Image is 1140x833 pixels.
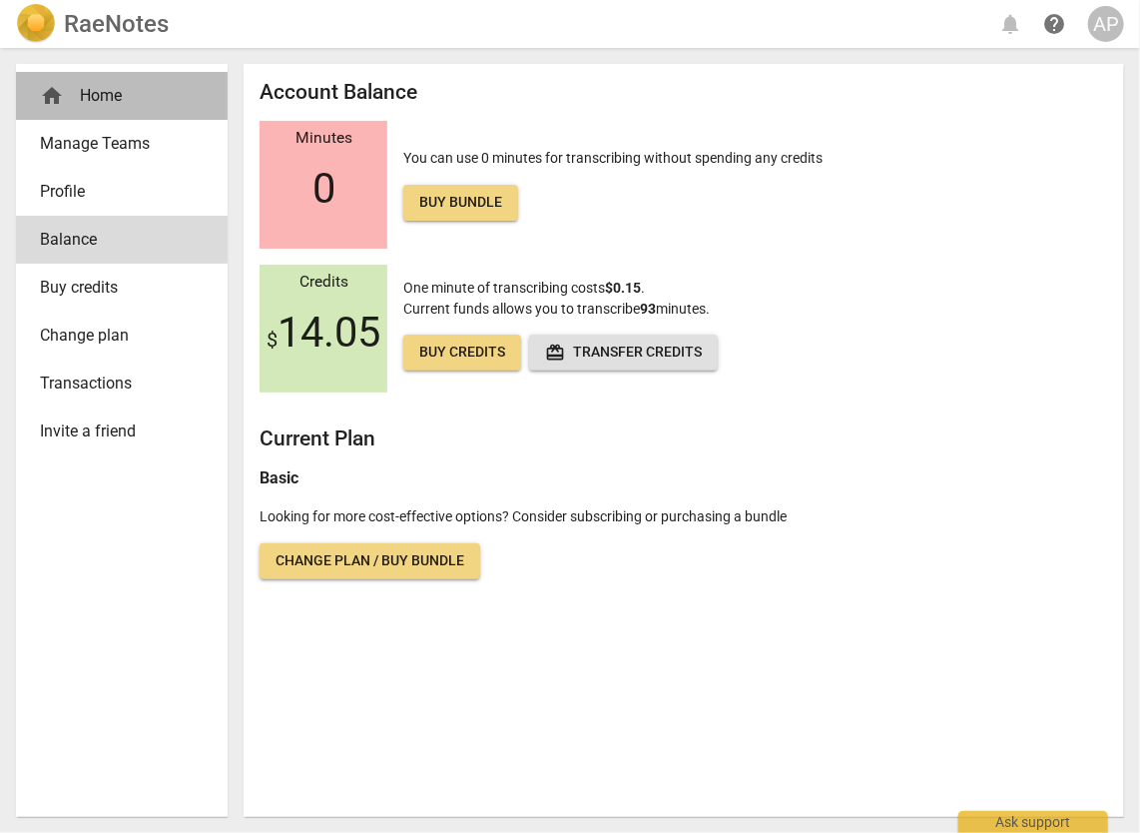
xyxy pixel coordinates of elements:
span: Buy bundle [419,193,502,213]
a: Help [1036,6,1072,42]
span: Profile [40,180,188,204]
a: Invite a friend [16,408,228,455]
span: Invite a friend [40,419,188,443]
span: Buy credits [40,276,188,300]
span: Balance [40,228,188,252]
a: Buy credits [16,264,228,312]
h2: RaeNotes [64,10,169,38]
a: Profile [16,168,228,216]
div: Home [16,72,228,120]
button: Transfer credits [529,335,718,371]
span: 14.05 [267,309,380,357]
span: 0 [312,165,335,213]
span: Transfer credits [545,343,702,363]
div: Minutes [260,130,387,148]
span: One minute of transcribing costs . [403,280,645,296]
button: AP [1088,6,1124,42]
h2: Current Plan [260,426,1108,451]
span: Change plan [40,324,188,348]
a: Change plan [16,312,228,360]
span: help [1042,12,1066,36]
span: home [40,84,64,108]
span: Change plan / Buy bundle [276,551,464,571]
span: Current funds allows you to transcribe minutes. [403,301,710,317]
b: $0.15 [605,280,641,296]
a: Buy credits [403,335,521,371]
div: Credits [260,274,387,292]
b: 93 [640,301,656,317]
a: Manage Teams [16,120,228,168]
a: Balance [16,216,228,264]
span: $ [267,328,278,352]
div: Home [40,84,188,108]
div: Ask support [958,811,1108,833]
span: redeem [545,343,565,363]
img: Logo [16,4,56,44]
span: Manage Teams [40,132,188,156]
p: You can use 0 minutes for transcribing without spending any credits [403,148,823,221]
h2: Account Balance [260,80,1108,105]
p: Looking for more cost-effective options? Consider subscribing or purchasing a bundle [260,506,1108,527]
a: LogoRaeNotes [16,4,169,44]
a: Change plan / Buy bundle [260,543,480,579]
a: Transactions [16,360,228,408]
b: Basic [260,468,298,487]
a: Buy bundle [403,185,518,221]
span: Buy credits [419,343,505,363]
span: Transactions [40,372,188,396]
